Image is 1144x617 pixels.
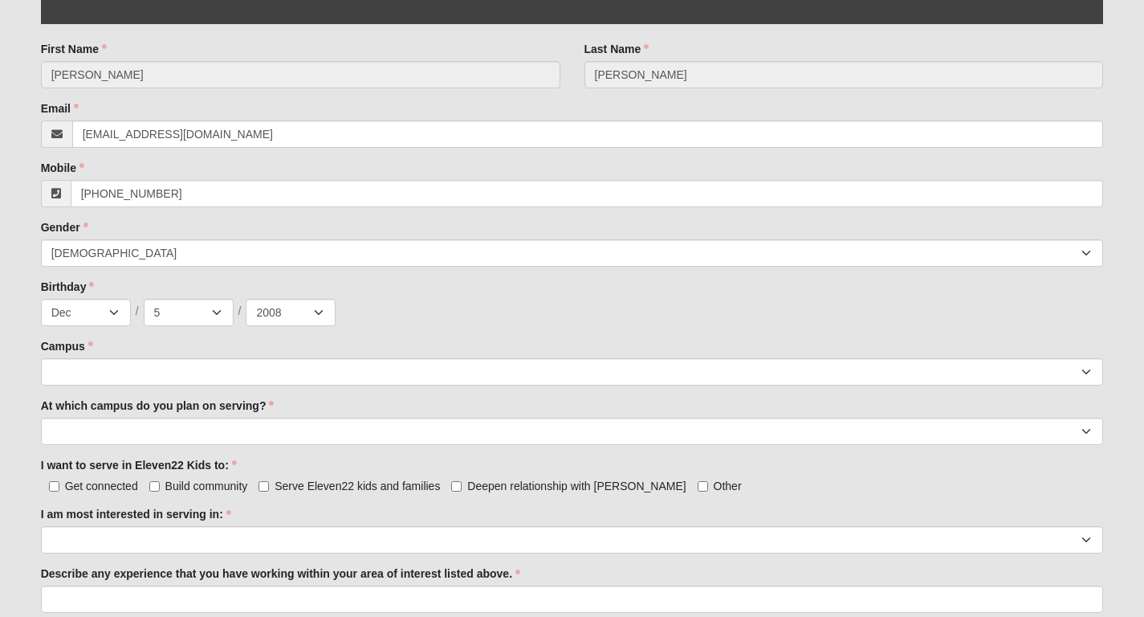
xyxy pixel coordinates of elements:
[41,506,231,522] label: I am most interested in serving in:
[41,219,88,235] label: Gender
[698,481,708,492] input: Other
[41,398,275,414] label: At which campus do you plan on serving?
[41,338,93,354] label: Campus
[165,480,248,492] span: Build community
[275,480,440,492] span: Serve Eleven22 kids and families
[41,41,107,57] label: First Name
[584,41,649,57] label: Last Name
[467,480,686,492] span: Deepen relationship with [PERSON_NAME]
[451,481,462,492] input: Deepen relationship with [PERSON_NAME]
[41,457,237,473] label: I want to serve in Eleven22 Kids to:
[149,481,160,492] input: Build community
[136,303,139,321] span: /
[41,160,84,176] label: Mobile
[259,481,269,492] input: Serve Eleven22 kids and families
[41,100,79,116] label: Email
[238,303,242,321] span: /
[41,279,95,295] label: Birthday
[49,481,59,492] input: Get connected
[714,480,742,492] span: Other
[41,566,520,582] label: Describe any experience that you have working within your area of interest listed above.
[65,480,138,492] span: Get connected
